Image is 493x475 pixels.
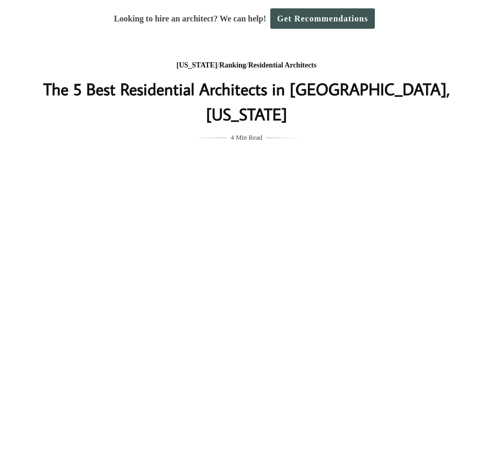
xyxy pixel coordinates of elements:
[270,8,375,29] a: Get Recommendations
[248,61,317,69] a: Residential Architects
[38,59,455,72] div: / /
[219,61,246,69] a: Ranking
[38,76,455,127] h1: The 5 Best Residential Architects in [GEOGRAPHIC_DATA], [US_STATE]
[177,61,217,69] a: [US_STATE]
[231,132,262,143] span: 4 Min Read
